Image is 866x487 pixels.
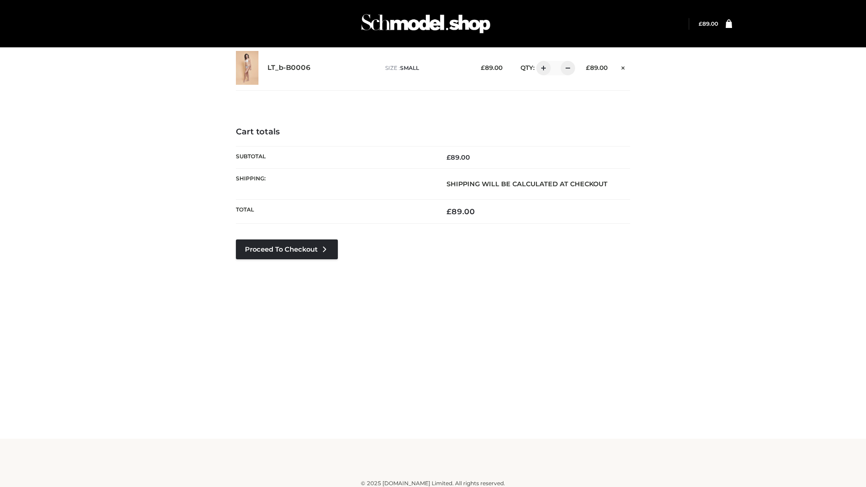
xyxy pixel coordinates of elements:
[481,64,502,71] bdi: 89.00
[699,20,702,27] span: £
[586,64,590,71] span: £
[236,127,630,137] h4: Cart totals
[447,180,608,188] strong: Shipping will be calculated at checkout
[236,168,433,199] th: Shipping:
[385,64,467,72] p: size :
[447,207,475,216] bdi: 89.00
[447,153,451,161] span: £
[586,64,608,71] bdi: 89.00
[447,207,451,216] span: £
[447,153,470,161] bdi: 89.00
[267,64,311,72] a: LT_b-B0006
[236,51,258,85] img: LT_b-B0006 - SMALL
[236,239,338,259] a: Proceed to Checkout
[511,61,572,75] div: QTY:
[617,61,630,73] a: Remove this item
[358,6,493,41] img: Schmodel Admin 964
[481,64,485,71] span: £
[400,64,419,71] span: SMALL
[236,146,433,168] th: Subtotal
[236,200,433,224] th: Total
[699,20,718,27] a: £89.00
[699,20,718,27] bdi: 89.00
